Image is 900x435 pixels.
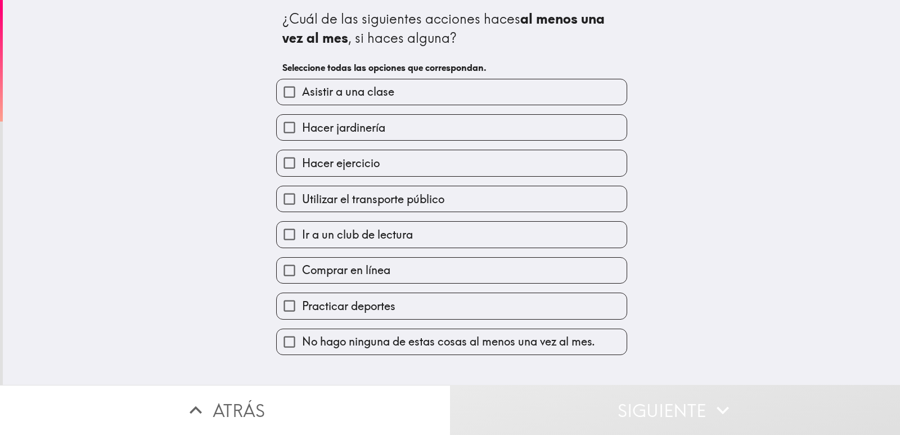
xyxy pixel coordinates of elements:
b: al menos una vez al mes [282,10,608,46]
button: Practicar deportes [277,293,627,319]
span: No hago ninguna de estas cosas al menos una vez al mes. [302,334,595,349]
button: Utilizar el transporte público [277,186,627,212]
span: Ir a un club de lectura [302,227,413,243]
span: Asistir a una clase [302,84,394,100]
button: No hago ninguna de estas cosas al menos una vez al mes. [277,329,627,355]
h6: Seleccione todas las opciones que correspondan. [282,61,621,74]
button: Ir a un club de lectura [277,222,627,247]
div: ¿Cuál de las siguientes acciones haces , si haces alguna? [282,10,621,47]
button: Hacer jardinería [277,115,627,140]
span: Hacer ejercicio [302,155,380,171]
span: Comprar en línea [302,262,390,278]
button: Siguiente [450,385,900,435]
span: Hacer jardinería [302,120,385,136]
span: Utilizar el transporte público [302,191,444,207]
button: Comprar en línea [277,258,627,283]
span: Practicar deportes [302,298,395,314]
button: Hacer ejercicio [277,150,627,176]
button: Asistir a una clase [277,79,627,105]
